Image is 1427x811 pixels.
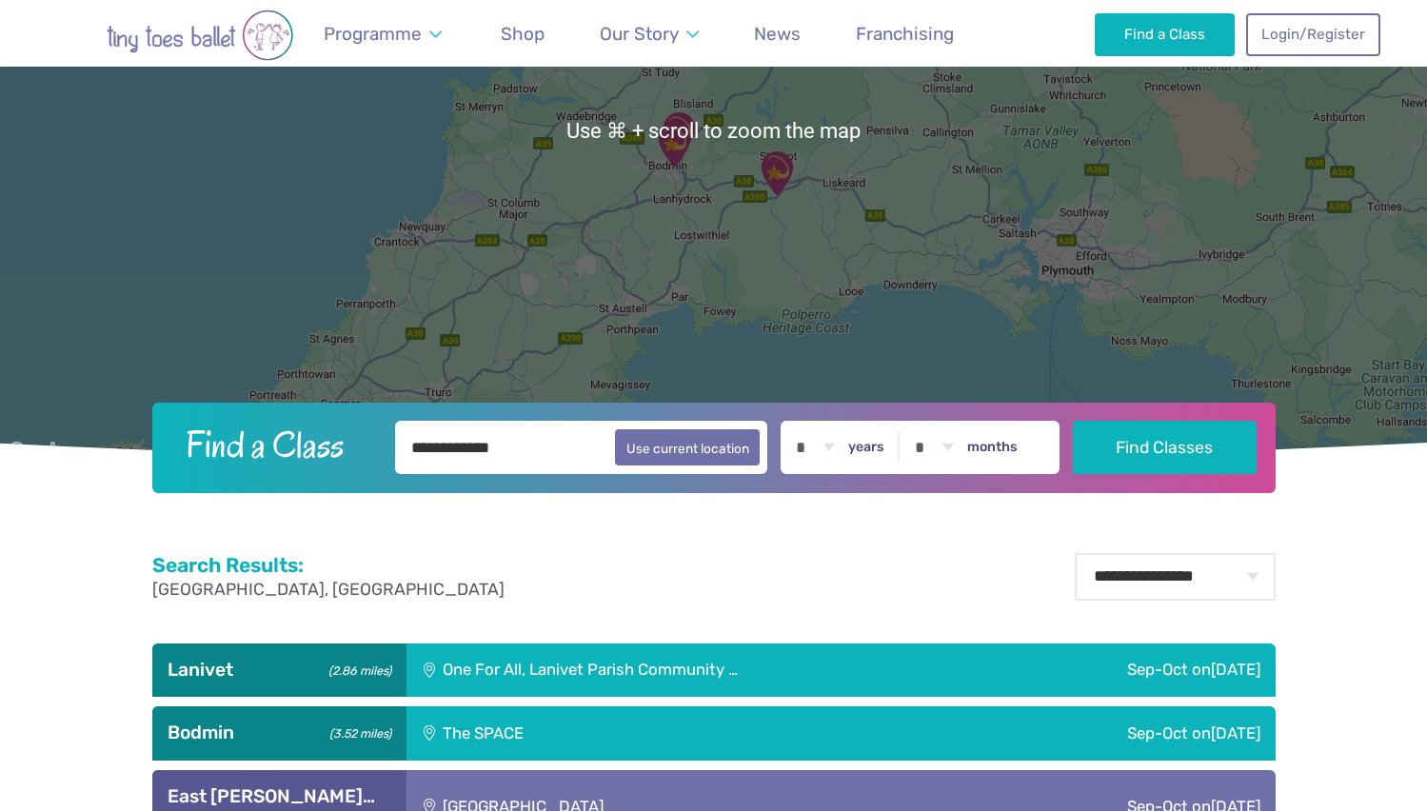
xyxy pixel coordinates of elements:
[168,785,391,808] h3: East [PERSON_NAME]…
[754,23,801,45] span: News
[406,643,997,697] div: One For All, Lanivet Parish Community …
[848,439,884,456] label: years
[170,421,382,468] h2: Find a Class
[48,10,352,61] img: tiny toes ballet
[745,11,810,56] a: News
[967,439,1018,456] label: months
[1246,13,1379,55] a: Login/Register
[168,659,391,682] h3: Lanivet
[152,578,505,602] p: [GEOGRAPHIC_DATA], [GEOGRAPHIC_DATA]
[501,23,545,45] span: Shop
[406,706,796,760] div: The SPACE
[655,110,703,158] div: One For All, Lanivet Parish Community …
[492,11,554,56] a: Shop
[796,706,1276,760] div: Sep-Oct on
[315,11,451,56] a: Programme
[168,722,391,744] h3: Bodmin
[600,23,679,45] span: Our Story
[1211,723,1260,742] span: [DATE]
[1211,660,1260,679] span: [DATE]
[323,722,390,742] small: (3.52 miles)
[324,23,422,45] span: Programme
[753,149,801,197] div: East Taphouse Community Hall
[5,439,68,464] a: Open this area in Google Maps (opens a new window)
[152,553,505,578] h2: Search Results:
[615,429,761,465] button: Use current location
[590,11,707,56] a: Our Story
[650,121,698,168] div: The SPACE
[5,439,68,464] img: Google
[322,659,390,679] small: (2.86 miles)
[856,23,954,45] span: Franchising
[997,643,1276,697] div: Sep-Oct on
[1095,13,1235,55] a: Find a Class
[1073,421,1257,474] button: Find Classes
[847,11,963,56] a: Franchising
